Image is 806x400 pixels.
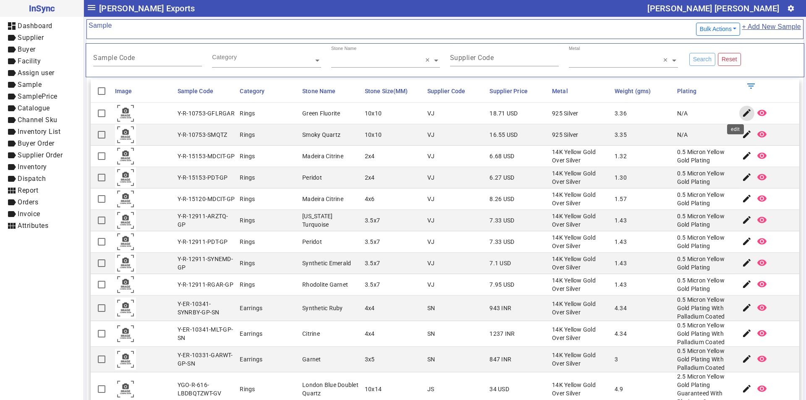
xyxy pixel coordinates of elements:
[115,379,136,400] img: comingsoon.png
[677,148,735,165] div: 0.5 Micron Yellow Gold Plating
[365,152,375,160] div: 2x4
[552,325,610,342] div: 14K Yellow Gold Over Silver
[18,128,60,136] span: Inventory List
[365,304,375,312] div: 4x4
[696,23,741,36] button: Bulk Actions
[240,355,262,363] div: Earrings
[615,238,627,246] div: 1.43
[489,216,514,225] div: 7.33 USD
[615,131,627,139] div: 3.35
[489,304,511,312] div: 943 INR
[115,88,132,94] span: Image
[757,303,767,313] mat-icon: remove_red_eye
[365,173,375,182] div: 2x4
[99,2,195,15] span: [PERSON_NAME] Exports
[677,321,735,346] div: 0.5 Micron Yellow Gold Plating With Palladium Coated
[742,279,752,289] mat-icon: edit
[302,259,351,267] div: Synthetic Emerald
[489,109,518,118] div: 18.71 USD
[787,5,795,12] mat-icon: settings
[427,238,435,246] div: VJ
[18,139,55,147] span: Buyer Order
[365,355,375,363] div: 3x5
[115,231,136,252] img: comingsoon.png
[615,259,627,267] div: 1.43
[18,34,44,42] span: Supplier
[7,186,17,196] mat-icon: view_module
[425,56,432,65] span: Clear all
[365,109,382,118] div: 10x10
[7,221,17,231] mat-icon: view_module
[677,88,697,94] span: Plating
[240,109,255,118] div: Rings
[240,259,255,267] div: Rings
[302,355,321,363] div: Garnet
[427,385,434,393] div: JS
[757,236,767,246] mat-icon: remove_red_eye
[115,103,136,124] img: comingsoon.png
[240,152,255,160] div: Rings
[742,215,752,225] mat-icon: edit
[552,212,610,229] div: 14K Yellow Gold Over Silver
[489,195,514,203] div: 8.26 USD
[7,150,17,160] mat-icon: label
[757,279,767,289] mat-icon: remove_red_eye
[615,88,651,94] span: Weight (gms)
[552,351,610,368] div: 14K Yellow Gold Over Silver
[240,195,255,203] div: Rings
[178,351,235,368] div: Y-ER-10331-GARWT-GP-SN
[647,2,779,15] div: [PERSON_NAME] [PERSON_NAME]
[7,68,17,78] mat-icon: label
[7,21,17,31] mat-icon: dashboard
[7,80,17,90] mat-icon: label
[569,45,580,52] div: Metal
[7,197,17,207] mat-icon: label
[677,347,735,372] div: 0.5 Micron Yellow Gold Plating With Palladium Coated
[742,303,752,313] mat-icon: edit
[86,3,97,13] mat-icon: menu
[427,304,435,312] div: SN
[18,222,48,230] span: Attributes
[450,54,494,62] mat-label: Supplier Code
[240,280,255,289] div: Rings
[615,304,627,312] div: 4.34
[18,104,50,112] span: Catalogue
[178,381,235,397] div: YGO-R-616-LBDBQTZWT-GV
[489,385,509,393] div: 34 USD
[115,274,136,295] img: comingsoon.png
[240,131,255,139] div: Rings
[757,354,767,364] mat-icon: remove_red_eye
[427,131,435,139] div: VJ
[615,280,627,289] div: 1.43
[757,215,767,225] mat-icon: remove_red_eye
[427,195,435,203] div: VJ
[757,172,767,182] mat-icon: remove_red_eye
[302,212,360,229] div: [US_STATE] Turquoise
[178,255,235,272] div: Y-R-12911-SYNEMD-GP
[178,109,235,118] div: Y-R-10753-GFLRGAR
[552,255,610,272] div: 14K Yellow Gold Over Silver
[427,280,435,289] div: VJ
[757,258,767,268] mat-icon: remove_red_eye
[427,109,435,118] div: VJ
[18,163,47,171] span: Inventory
[115,253,136,274] img: comingsoon.png
[365,238,380,246] div: 3.5x7
[757,384,767,394] mat-icon: remove_red_eye
[742,258,752,268] mat-icon: edit
[302,304,343,312] div: Synthetic Ruby
[552,276,610,293] div: 14K Yellow Gold Over Silver
[757,328,767,338] mat-icon: remove_red_eye
[7,103,17,113] mat-icon: label
[427,355,435,363] div: SN
[552,169,610,186] div: 14K Yellow Gold Over Silver
[552,109,578,118] div: 925 Silver
[742,328,752,338] mat-icon: edit
[552,148,610,165] div: 14K Yellow Gold Over Silver
[365,216,380,225] div: 3.5x7
[742,193,752,204] mat-icon: edit
[677,169,735,186] div: 0.5 Micron Yellow Gold Plating
[7,162,17,172] mat-icon: label
[7,209,17,219] mat-icon: label
[677,191,735,207] div: 0.5 Micron Yellow Gold Plating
